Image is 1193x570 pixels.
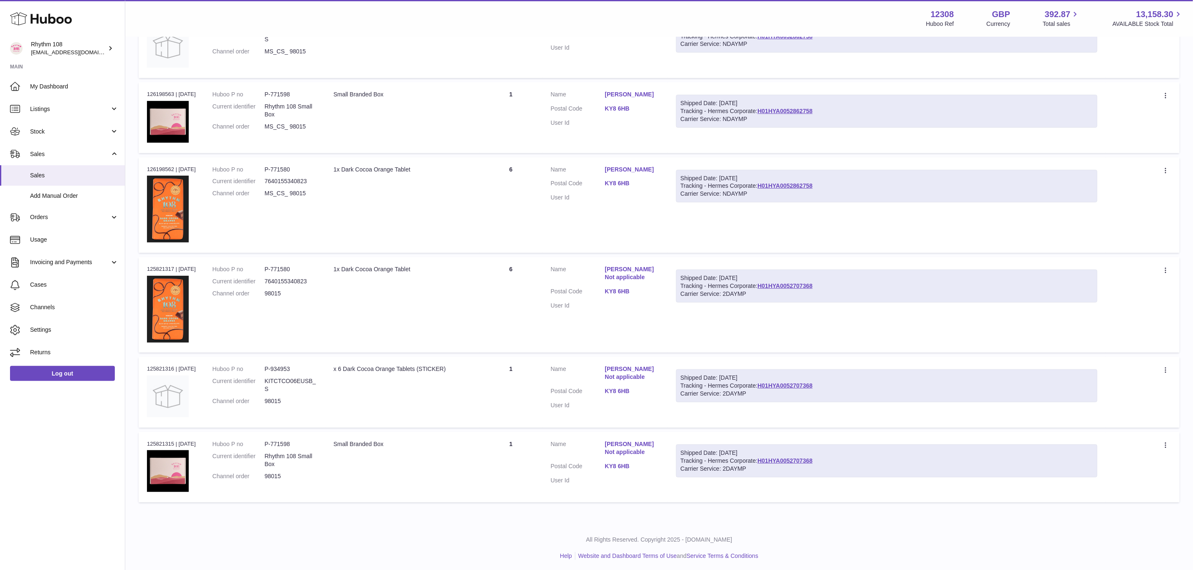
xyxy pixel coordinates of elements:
div: x 6 Dark Cocoa Orange Tablets (STICKER) [334,365,471,373]
span: [EMAIL_ADDRESS][DOMAIN_NAME] [31,49,123,55]
strong: 12308 [931,9,954,20]
span: Stock [30,128,110,136]
dt: Channel order [213,48,265,55]
div: 1x Dark Cocoa Orange Tablet [334,265,471,273]
span: Usage [30,236,119,244]
div: Carrier Service: 2DAYMP [681,290,1093,298]
dt: Huboo P no [213,365,265,373]
dd: MS_CS_ 98015 [265,189,317,197]
dt: User Id [551,302,605,310]
span: Invoicing and Payments [30,258,110,266]
div: Huboo Ref [926,20,954,28]
span: AVAILABLE Stock Total [1112,20,1183,28]
span: Returns [30,348,119,356]
span: 392.87 [1045,9,1070,20]
dt: User Id [551,477,605,484]
dd: P-934953 [265,365,317,373]
a: Website and Dashboard Terms of Use [578,552,677,559]
dt: Name [551,440,605,458]
dt: Current identifier [213,103,265,119]
span: Total sales [1043,20,1080,28]
div: Small Branded Box [334,440,471,448]
dt: Current identifier [213,377,265,393]
a: KY8 6HB [605,387,659,395]
img: 123081684745933.JPG [147,176,189,242]
dt: Postal Code [551,288,605,298]
dd: KITCTCO06EUSB_S [265,377,317,393]
dt: Name [551,365,605,383]
td: 1 [480,357,542,427]
div: Shipped Date: [DATE] [681,99,1093,107]
span: Sales [30,172,119,179]
a: H01HYA0052862758 [757,108,813,114]
a: [PERSON_NAME] Not applicable [605,265,659,281]
dt: Name [551,265,605,283]
span: Cases [30,281,119,289]
a: 392.87 Total sales [1043,9,1080,28]
div: Tracking - Hermes Corporate: [676,270,1097,303]
img: 123081684745933.JPG [147,276,189,343]
a: KY8 6HB [605,462,659,470]
img: orders@rhythm108.com [10,42,23,55]
dd: 98015 [265,472,317,480]
dt: User Id [551,119,605,127]
span: Listings [30,105,110,113]
dt: Current identifier [213,277,265,285]
div: Carrier Service: NDAYMP [681,115,1093,123]
dt: Huboo P no [213,265,265,273]
strong: GBP [992,9,1010,20]
div: Shipped Date: [DATE] [681,274,1093,282]
td: 6 [480,157,542,253]
a: Service Terms & Conditions [686,552,758,559]
dt: Huboo P no [213,91,265,98]
dt: Postal Code [551,179,605,189]
div: 125821315 | [DATE] [147,440,196,448]
span: Channels [30,303,119,311]
dd: 7640155340823 [265,277,317,285]
dd: P-771598 [265,91,317,98]
span: My Dashboard [30,83,119,91]
dt: Channel order [213,397,265,405]
dt: Channel order [213,290,265,298]
span: Add Manual Order [30,192,119,200]
dt: Huboo P no [213,166,265,174]
img: no-photo.jpg [147,376,189,417]
dd: P-771580 [265,166,317,174]
dt: Current identifier [213,452,265,468]
td: 1 [480,8,542,78]
dt: Huboo P no [213,440,265,448]
p: All Rights Reserved. Copyright 2025 - [DOMAIN_NAME] [132,536,1186,544]
div: Small Branded Box [334,91,471,98]
div: 1x Dark Cocoa Orange Tablet [334,166,471,174]
div: 125821316 | [DATE] [147,365,196,373]
dt: Channel order [213,472,265,480]
a: [PERSON_NAME] [605,166,659,174]
div: Carrier Service: NDAYMP [681,190,1093,198]
span: 13,158.30 [1136,9,1173,20]
img: no-photo.jpg [147,26,189,68]
dt: Postal Code [551,387,605,397]
td: 1 [480,432,542,502]
a: H01HYA0052707368 [757,382,813,389]
a: Log out [10,366,115,381]
a: [PERSON_NAME] Not applicable [605,365,659,381]
div: Carrier Service: NDAYMP [681,40,1093,48]
dt: User Id [551,401,605,409]
div: Tracking - Hermes Corporate: [676,369,1097,402]
a: KY8 6HB [605,105,659,113]
span: Orders [30,213,110,221]
dt: Name [551,91,605,101]
a: H01HYA0052707368 [757,282,813,289]
dd: 98015 [265,290,317,298]
a: H01HYA0052862758 [757,33,813,40]
div: Carrier Service: 2DAYMP [681,465,1093,473]
div: Shipped Date: [DATE] [681,374,1093,382]
div: Carrier Service: 2DAYMP [681,390,1093,398]
a: [PERSON_NAME] [605,91,659,98]
div: 125821317 | [DATE] [147,265,196,273]
dd: P-771598 [265,440,317,448]
dt: Channel order [213,123,265,131]
dd: 7640155340823 [265,177,317,185]
dt: Postal Code [551,105,605,115]
li: and [575,552,758,560]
